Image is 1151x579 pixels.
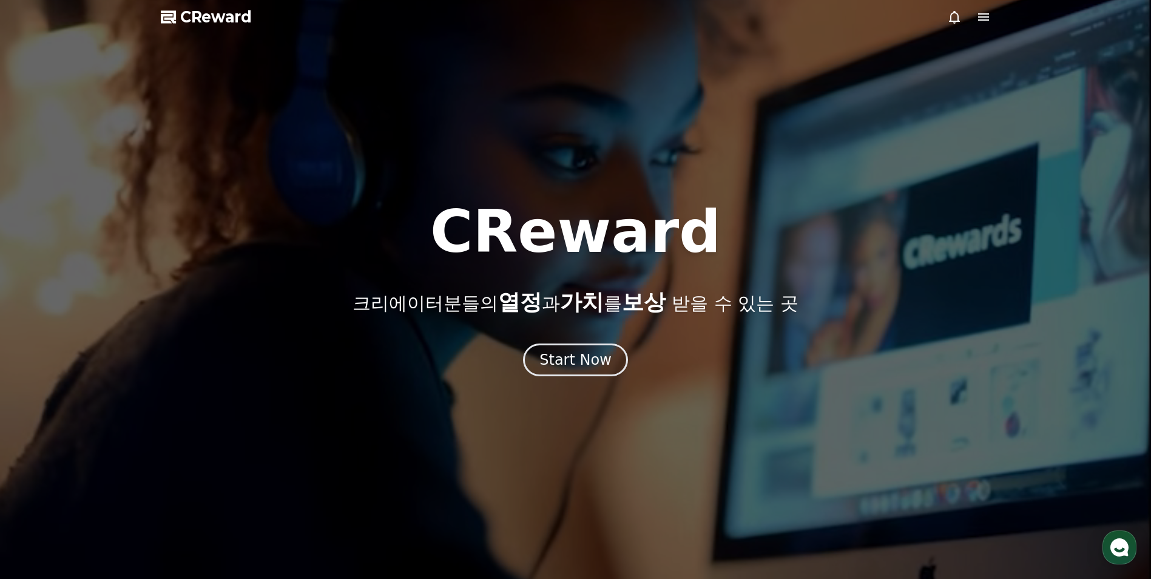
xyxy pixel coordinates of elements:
[353,290,798,314] p: 크리에이터분들의 과 를 받을 수 있는 곳
[430,203,721,261] h1: CReward
[187,403,202,413] span: 설정
[111,404,126,413] span: 대화
[4,385,80,415] a: 홈
[498,289,542,314] span: 열정
[622,289,666,314] span: 보상
[80,385,157,415] a: 대화
[161,7,252,27] a: CReward
[539,350,612,370] div: Start Now
[180,7,252,27] span: CReward
[38,403,46,413] span: 홈
[523,344,628,376] button: Start Now
[560,289,604,314] span: 가치
[157,385,233,415] a: 설정
[523,356,628,367] a: Start Now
